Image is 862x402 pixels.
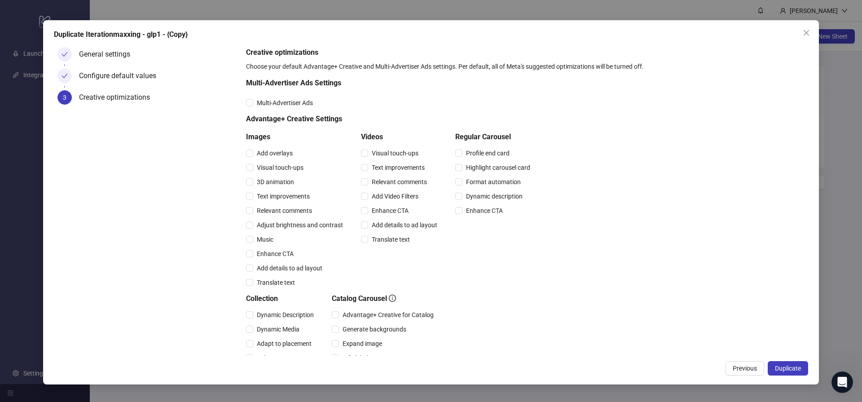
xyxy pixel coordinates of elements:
[6,4,23,21] button: go back
[368,191,422,201] span: Add Video Filters
[8,275,172,291] textarea: Message…
[253,278,299,287] span: Translate text
[768,361,808,375] button: Duplicate
[7,259,172,294] div: Laura says…
[339,324,410,334] span: Generate backgrounds
[253,263,326,273] span: Add details to ad layout
[79,69,163,83] div: Configure default values
[368,220,441,230] span: Add details to ad layout
[75,272,105,279] strong: Resolved
[462,163,534,172] span: Highlight carousel card
[79,47,137,62] div: General settings
[361,132,441,142] h5: Videos
[7,39,172,198] div: Laura says…
[253,163,307,172] span: Visual touch-ups
[253,206,316,216] span: Relevant comments
[253,148,296,158] span: Add overlays
[31,36,160,44] span: Setting up Shared Drive as Main Folder
[462,191,526,201] span: Dynamic description
[253,234,277,244] span: Music
[45,263,145,270] span: Ticket has been updated • 12h ago
[246,78,534,88] h5: Multi-Advertiser Ads Settings
[803,29,810,36] span: close
[368,206,412,216] span: Enhance CTA
[339,353,375,363] span: Info labels
[775,365,801,372] span: Duplicate
[47,201,144,208] span: Ticket has been created • 14h ago
[253,191,313,201] span: Text improvements
[253,98,317,108] span: Multi-Advertiser Ads
[62,73,68,79] span: check
[12,31,168,49] a: Setting up Shared Drive as Main Folder
[26,5,40,19] img: Profile image for Fin
[79,90,157,105] div: Creative optimizations
[54,29,808,40] div: Duplicate Iterationmaxxing - glp1 - {Copy}
[462,148,513,158] span: Profile end card
[462,177,524,187] span: Format automation
[28,294,35,301] button: Gif picker
[332,293,437,304] h5: Catalog Carousel
[7,197,172,228] div: Laura says…
[14,44,140,185] div: Hi [PERSON_NAME], ​ I hope you are well! ​ Yes, absolutely. You just need to make sure that the s...
[733,365,757,372] span: Previous
[253,310,317,320] span: Dynamic Description
[368,234,413,244] span: Translate text
[62,51,68,57] span: check
[368,148,422,158] span: Visual touch-ups
[726,361,764,375] button: Previous
[43,294,50,301] button: Upload attachment
[246,47,805,58] h5: Creative optimizations
[14,294,21,301] button: Emoji picker
[253,339,315,349] span: Adapt to placement
[253,177,298,187] span: 3D animation
[253,353,297,363] span: Enhance CTA
[65,241,114,248] strong: Waiting on you
[7,39,147,190] div: Hi [PERSON_NAME],​I hope you are well!​Yes, absolutely. You just need to make sure that the share...
[7,228,172,259] div: Laura says…
[154,291,168,305] button: Send a message…
[246,293,317,304] h5: Collection
[253,249,297,259] span: Enhance CTA
[253,220,347,230] span: Adjust brightness and contrast
[799,26,814,40] button: Close
[44,9,54,15] h1: Fin
[246,132,347,142] h5: Images
[831,371,853,393] iframe: Intercom live chat
[253,324,303,334] span: Dynamic Media
[73,210,107,217] strong: Submitted
[368,177,431,187] span: Relevant comments
[141,4,158,21] button: Home
[339,339,386,349] span: Expand image
[389,295,396,302] span: info-circle
[339,310,437,320] span: Advantage+ Creative for Catalog
[455,132,534,142] h5: Regular Carousel
[63,94,66,101] span: 3
[368,163,428,172] span: Text improvements
[45,232,145,239] span: Ticket has been updated • 12h ago
[462,206,506,216] span: Enhance CTA
[158,4,174,20] div: Close
[246,114,534,124] h5: Advantage+ Creative Settings
[246,62,805,71] div: Choose your default Advantage+ Creative and Multi-Advertiser Ads settings. Per default, all of Me...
